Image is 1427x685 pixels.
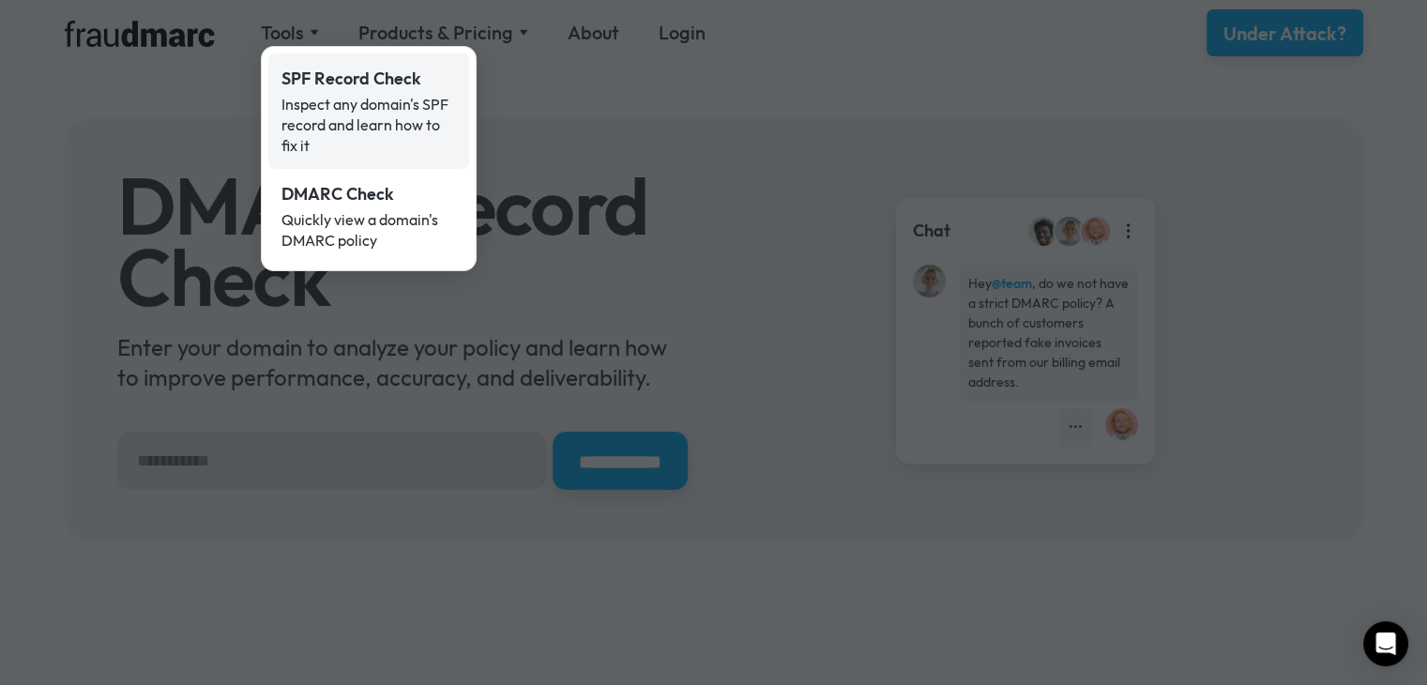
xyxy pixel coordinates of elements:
[268,169,469,264] a: DMARC CheckQuickly view a domain's DMARC policy
[281,182,456,206] div: DMARC Check
[281,209,456,251] div: Quickly view a domain's DMARC policy
[261,46,477,271] nav: Tools
[1363,621,1408,666] div: Open Intercom Messenger
[268,53,469,169] a: SPF Record CheckInspect any domain's SPF record and learn how to fix it
[281,67,456,91] div: SPF Record Check
[281,94,456,156] div: Inspect any domain's SPF record and learn how to fix it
